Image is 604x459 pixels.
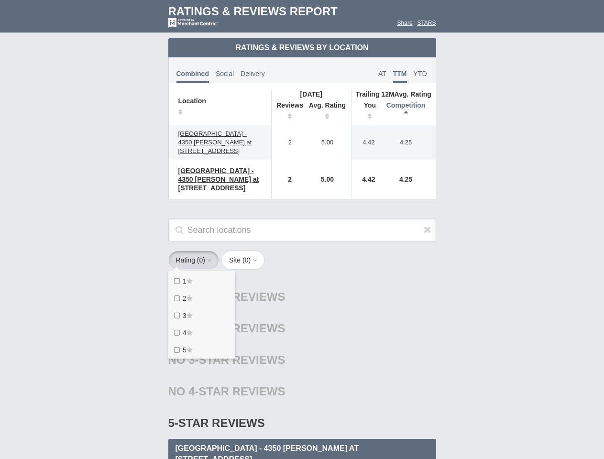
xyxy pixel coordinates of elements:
span: Social [216,70,234,77]
td: 4.25 [381,125,436,160]
a: [GEOGRAPHIC_DATA] - 4350 [PERSON_NAME] at [STREET_ADDRESS] [174,128,266,157]
span: 1 [183,277,187,285]
span: 0 [199,256,203,264]
td: 4.25 [381,160,436,199]
span: Combined [176,70,209,83]
div: No 3-Star Reviews [168,344,436,376]
div: No 4-Star Reviews [168,376,436,407]
div: No 1-Star Reviews [168,281,436,313]
img: mc-powered-by-logo-white-103.png [168,18,218,28]
button: Rating (0) [168,251,220,270]
span: Delivery [241,70,265,77]
span: 5 [183,346,187,354]
div: 5-Star Reviews [168,407,436,439]
span: [GEOGRAPHIC_DATA] - 4350 [PERSON_NAME] at [STREET_ADDRESS] [178,167,259,192]
a: Share [397,20,413,26]
span: TTM [393,70,407,83]
td: 4.42 [351,125,381,160]
td: Ratings & Reviews by Location [168,38,436,57]
td: 5.00 [304,125,351,160]
span: 2 [183,295,187,302]
th: Location: activate to sort column ascending [169,90,272,125]
span: YTD [414,70,427,77]
button: Site (0) [221,251,264,270]
th: Competition : activate to sort column descending [381,98,436,125]
th: Reviews: activate to sort column ascending [271,98,304,125]
th: Avg. Rating [351,90,436,98]
th: [DATE] [271,90,351,98]
span: | [414,20,416,26]
span: AT [378,70,386,77]
span: 0 [245,256,249,264]
th: You: activate to sort column ascending [351,98,381,125]
th: Avg. Rating: activate to sort column ascending [304,98,351,125]
div: No 2-Star Reviews [168,313,436,344]
a: [GEOGRAPHIC_DATA] - 4350 [PERSON_NAME] at [STREET_ADDRESS] [174,165,266,194]
span: 4 [183,329,187,337]
td: 5.00 [304,160,351,199]
span: [GEOGRAPHIC_DATA] - 4350 [PERSON_NAME] at [STREET_ADDRESS] [178,130,252,154]
td: 2 [271,125,304,160]
span: Trailing 12M [356,90,395,98]
td: 2 [271,160,304,199]
td: 4.42 [351,160,381,199]
span: 3 [183,312,187,319]
a: STARS [417,20,436,26]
